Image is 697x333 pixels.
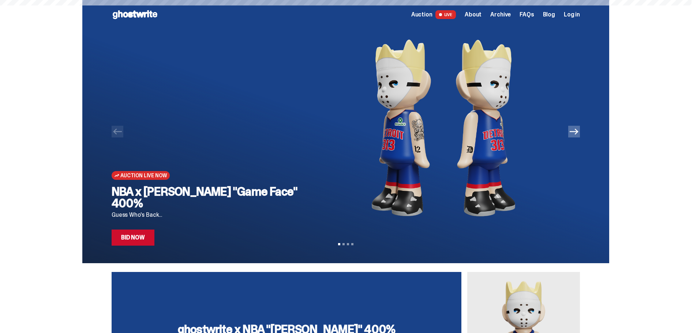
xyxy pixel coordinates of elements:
button: View slide 4 [351,243,353,245]
a: Archive [490,12,511,18]
p: Guess Who's Back... [112,212,307,218]
span: Auction Live Now [120,173,167,178]
a: Blog [543,12,555,18]
button: View slide 3 [347,243,349,245]
a: Bid Now [112,230,154,246]
span: Auction [411,12,432,18]
span: LIVE [435,10,456,19]
a: Auction LIVE [411,10,456,19]
button: Previous [112,126,123,137]
button: Next [568,126,580,137]
button: View slide 2 [342,243,345,245]
button: View slide 1 [338,243,340,245]
a: Log in [564,12,580,18]
h2: NBA x [PERSON_NAME] "Game Face" 400% [112,186,307,209]
a: FAQs [520,12,534,18]
img: NBA x Eminem "Game Face" 400% [318,29,568,227]
a: About [465,12,481,18]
